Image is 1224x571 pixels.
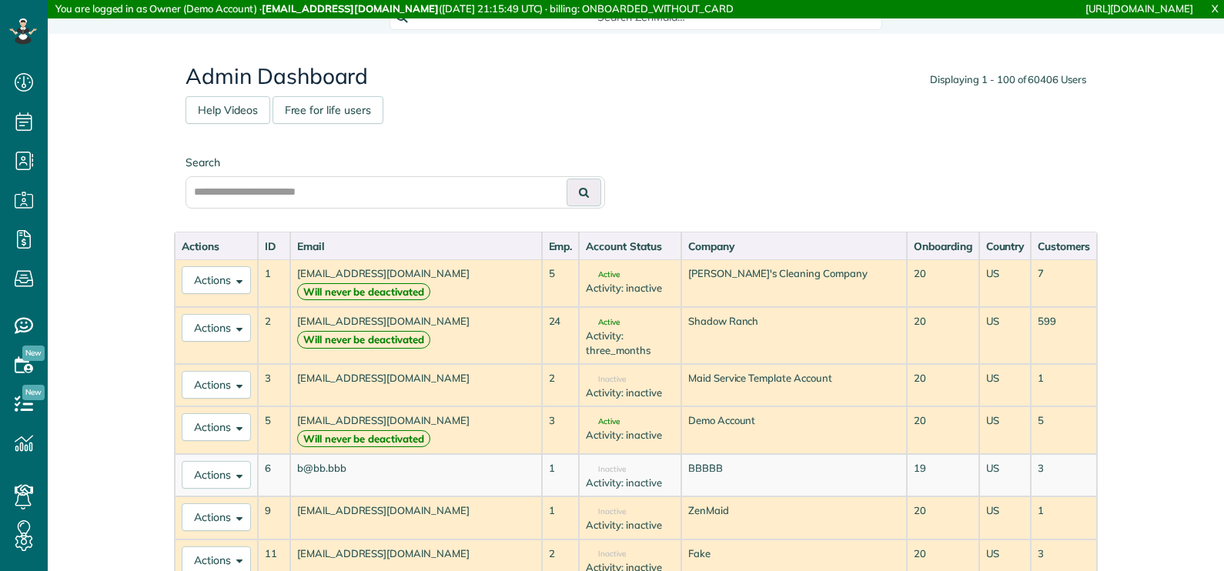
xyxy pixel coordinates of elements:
[1038,239,1090,254] div: Customers
[542,454,580,496] td: 1
[258,259,290,307] td: 1
[681,454,907,496] td: BBBBB
[586,319,620,326] span: Active
[542,496,580,539] td: 1
[22,385,45,400] span: New
[182,503,251,531] button: Actions
[586,386,674,400] div: Activity: inactive
[258,406,290,454] td: 5
[914,239,972,254] div: Onboarding
[681,307,907,364] td: Shadow Ranch
[290,454,542,496] td: b@bb.bbb
[586,239,674,254] div: Account Status
[586,476,674,490] div: Activity: inactive
[586,418,620,426] span: Active
[542,307,580,364] td: 24
[186,155,605,170] label: Search
[1085,2,1193,15] a: [URL][DOMAIN_NAME]
[586,550,626,558] span: Inactive
[1031,406,1097,454] td: 5
[1031,259,1097,307] td: 7
[586,508,626,516] span: Inactive
[586,376,626,383] span: Inactive
[262,2,439,15] strong: [EMAIL_ADDRESS][DOMAIN_NAME]
[265,239,283,254] div: ID
[979,406,1032,454] td: US
[186,65,1086,88] h2: Admin Dashboard
[586,329,674,357] div: Activity: three_months
[258,364,290,406] td: 3
[681,406,907,454] td: Demo Account
[182,461,251,489] button: Actions
[182,314,251,342] button: Actions
[297,239,535,254] div: Email
[273,96,383,124] a: Free for life users
[586,518,674,533] div: Activity: inactive
[907,259,979,307] td: 20
[979,496,1032,539] td: US
[979,454,1032,496] td: US
[907,364,979,406] td: 20
[290,364,542,406] td: [EMAIL_ADDRESS][DOMAIN_NAME]
[258,454,290,496] td: 6
[297,331,430,349] strong: Will never be deactivated
[907,496,979,539] td: 20
[681,496,907,539] td: ZenMaid
[290,406,542,454] td: [EMAIL_ADDRESS][DOMAIN_NAME]
[681,364,907,406] td: Maid Service Template Account
[290,496,542,539] td: [EMAIL_ADDRESS][DOMAIN_NAME]
[979,307,1032,364] td: US
[258,496,290,539] td: 9
[297,430,430,448] strong: Will never be deactivated
[297,283,430,301] strong: Will never be deactivated
[586,428,674,442] div: Activity: inactive
[258,307,290,364] td: 2
[542,259,580,307] td: 5
[930,72,1086,87] div: Displaying 1 - 100 of 60406 Users
[542,364,580,406] td: 2
[186,96,270,124] a: Help Videos
[986,239,1025,254] div: Country
[549,239,573,254] div: Emp.
[586,271,620,279] span: Active
[1031,454,1097,496] td: 3
[182,266,251,294] button: Actions
[1031,364,1097,406] td: 1
[586,466,626,473] span: Inactive
[542,406,580,454] td: 3
[586,281,674,296] div: Activity: inactive
[1031,307,1097,364] td: 599
[907,307,979,364] td: 20
[182,413,251,441] button: Actions
[979,259,1032,307] td: US
[22,346,45,361] span: New
[907,454,979,496] td: 19
[688,239,900,254] div: Company
[907,406,979,454] td: 20
[290,307,542,364] td: [EMAIL_ADDRESS][DOMAIN_NAME]
[681,259,907,307] td: [PERSON_NAME]'s Cleaning Company
[182,371,251,399] button: Actions
[182,239,251,254] div: Actions
[979,364,1032,406] td: US
[1031,496,1097,539] td: 1
[290,259,542,307] td: [EMAIL_ADDRESS][DOMAIN_NAME]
